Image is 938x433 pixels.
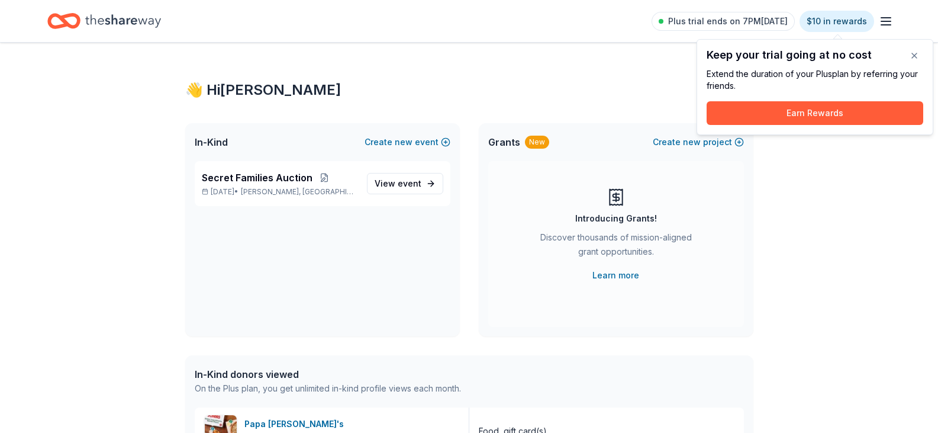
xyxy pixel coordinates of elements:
[375,177,421,191] span: View
[185,81,753,100] div: 👋 Hi [PERSON_NAME]
[525,136,549,149] div: New
[241,187,357,197] span: [PERSON_NAME], [GEOGRAPHIC_DATA]
[395,135,412,149] span: new
[195,135,228,149] span: In-Kind
[707,49,923,61] div: Keep your trial going at no cost
[202,187,357,197] p: [DATE] •
[575,211,657,226] div: Introducing Grants!
[653,135,744,149] button: Createnewproject
[367,173,443,194] a: View event
[398,178,421,188] span: event
[707,68,923,92] div: Extend the duration of your Plus plan by referring your friends.
[536,230,697,264] div: Discover thousands of mission-aligned grant opportunities.
[244,417,349,431] div: Papa [PERSON_NAME]'s
[800,11,874,32] a: $10 in rewards
[592,268,639,283] a: Learn more
[488,135,520,149] span: Grants
[668,14,788,28] span: Plus trial ends on 7PM[DATE]
[652,12,795,31] a: Plus trial ends on 7PM[DATE]
[47,7,161,35] a: Home
[202,171,312,185] span: Secret Families Auction
[365,135,450,149] button: Createnewevent
[195,381,461,396] div: On the Plus plan, you get unlimited in-kind profile views each month.
[707,101,923,125] button: Earn Rewards
[683,135,701,149] span: new
[195,367,461,381] div: In-Kind donors viewed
